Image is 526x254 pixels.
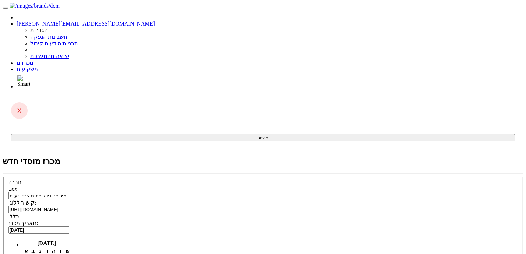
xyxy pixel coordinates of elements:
span: X [17,106,22,115]
img: /images/brands/dcm [10,3,60,9]
h2: מכרז מוסדי חדש [3,157,523,166]
li: הגדרות [30,27,523,34]
label: שם: [8,186,17,192]
button: אישור [11,134,515,141]
label: חברה [8,179,21,185]
label: כללי [8,214,19,219]
img: SmartBull Logo [17,75,30,88]
label: תאריך מכרז: [8,220,38,226]
a: [PERSON_NAME][EMAIL_ADDRESS][DOMAIN_NAME] [17,21,155,27]
label: קישור ללוגו: [8,200,36,206]
th: [DATE] [30,240,64,247]
a: יציאה מהמערכת [30,53,69,59]
a: משקיעים [17,66,38,72]
a: חשבונות הנפקה [30,34,67,40]
a: תבניות הודעות קיבול [30,40,78,46]
a: מכרזים [17,60,33,66]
